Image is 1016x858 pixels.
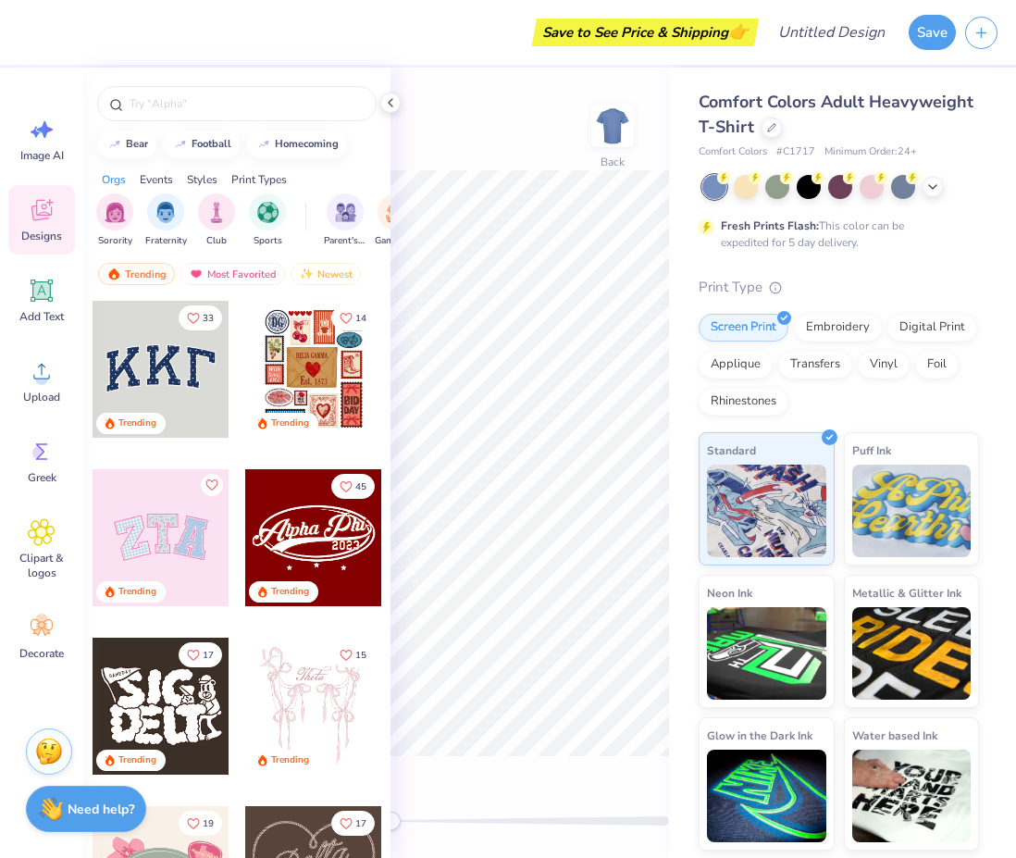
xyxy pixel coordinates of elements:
[375,193,417,248] button: filter button
[909,15,956,50] button: Save
[537,19,754,46] div: Save to See Price & Shipping
[206,234,227,248] span: Club
[331,642,375,667] button: Like
[256,139,271,150] img: trend_line.gif
[106,267,121,280] img: trending.gif
[721,218,948,251] div: This color can be expedited for 5 day delivery.
[179,642,222,667] button: Like
[271,753,309,767] div: Trending
[594,107,631,144] img: Back
[249,193,286,248] button: filter button
[852,583,961,603] span: Metallic & Glitter Ink
[98,263,175,285] div: Trending
[699,388,788,416] div: Rhinestones
[257,202,279,223] img: Sports Image
[105,202,126,223] img: Sorority Image
[887,314,977,342] div: Digital Print
[179,811,222,836] button: Like
[707,607,826,700] img: Neon Ink
[96,193,133,248] button: filter button
[254,234,282,248] span: Sports
[699,351,773,379] div: Applique
[198,193,235,248] div: filter for Club
[249,193,286,248] div: filter for Sports
[375,193,417,248] div: filter for Game Day
[118,417,156,430] div: Trending
[852,441,891,460] span: Puff Ink
[355,482,366,491] span: 45
[102,171,126,188] div: Orgs
[140,171,173,188] div: Events
[203,314,214,323] span: 33
[118,753,156,767] div: Trending
[192,139,231,149] div: football
[179,305,222,330] button: Like
[231,171,287,188] div: Print Types
[155,202,176,223] img: Fraternity Image
[707,750,826,842] img: Glow in the Dark Ink
[699,91,973,138] span: Comfort Colors Adult Heavyweight T-Shirt
[721,218,819,233] strong: Fresh Prints Flash:
[778,351,852,379] div: Transfers
[201,474,223,496] button: Like
[331,811,375,836] button: Like
[852,750,972,842] img: Water based Ink
[299,267,314,280] img: newest.gif
[355,314,366,323] span: 14
[375,234,417,248] span: Game Day
[852,607,972,700] img: Metallic & Glitter Ink
[180,263,285,285] div: Most Favorited
[98,234,132,248] span: Sorority
[331,305,375,330] button: Like
[324,234,366,248] span: Parent's Weekend
[198,193,235,248] button: filter button
[173,139,188,150] img: trend_line.gif
[163,131,240,158] button: football
[187,171,217,188] div: Styles
[128,94,365,113] input: Try "Alpha"
[699,277,979,298] div: Print Type
[824,144,917,160] span: Minimum Order: 24 +
[324,193,366,248] div: filter for Parent's Weekend
[20,148,64,163] span: Image AI
[707,441,756,460] span: Standard
[382,812,401,830] div: Accessibility label
[858,351,910,379] div: Vinyl
[915,351,959,379] div: Foil
[386,202,407,223] img: Game Day Image
[28,470,56,485] span: Greek
[11,551,72,580] span: Clipart & logos
[246,131,347,158] button: homecoming
[203,819,214,828] span: 19
[355,651,366,660] span: 15
[601,154,625,170] div: Back
[763,14,899,51] input: Untitled Design
[145,193,187,248] button: filter button
[189,267,204,280] img: most_fav.gif
[203,651,214,660] span: 17
[355,819,366,828] span: 17
[331,474,375,499] button: Like
[707,726,812,745] span: Glow in the Dark Ink
[852,465,972,557] img: Puff Ink
[68,801,134,818] strong: Need help?
[126,139,148,149] div: bear
[699,314,788,342] div: Screen Print
[324,193,366,248] button: filter button
[21,229,62,243] span: Designs
[699,144,767,160] span: Comfort Colors
[776,144,815,160] span: # C1717
[19,309,64,324] span: Add Text
[335,202,356,223] img: Parent's Weekend Image
[707,583,752,603] span: Neon Ink
[97,131,156,158] button: bear
[145,234,187,248] span: Fraternity
[206,202,227,223] img: Club Image
[275,139,339,149] div: homecoming
[107,139,122,150] img: trend_line.gif
[118,585,156,599] div: Trending
[96,193,133,248] div: filter for Sorority
[291,263,361,285] div: Newest
[707,465,826,557] img: Standard
[19,646,64,661] span: Decorate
